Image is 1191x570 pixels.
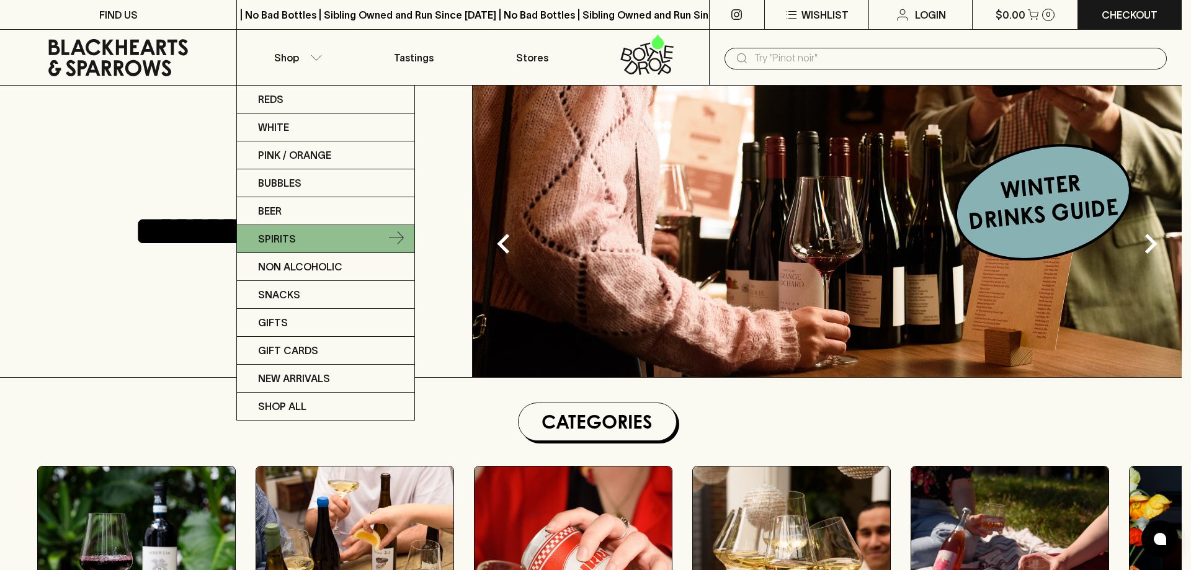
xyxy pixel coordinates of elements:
a: Pink / Orange [237,141,414,169]
p: Reds [258,92,283,107]
p: Gift Cards [258,343,318,358]
a: Non Alcoholic [237,253,414,281]
p: White [258,120,289,135]
p: Non Alcoholic [258,259,342,274]
p: Spirits [258,231,296,246]
a: Gifts [237,309,414,337]
p: Snacks [258,287,300,302]
a: Beer [237,197,414,225]
a: New Arrivals [237,365,414,393]
a: Bubbles [237,169,414,197]
a: Reds [237,86,414,114]
p: SHOP ALL [258,399,306,414]
img: bubble-icon [1154,533,1166,545]
a: Gift Cards [237,337,414,365]
p: Pink / Orange [258,148,331,163]
p: Gifts [258,315,288,330]
a: Spirits [237,225,414,253]
a: White [237,114,414,141]
p: New Arrivals [258,371,330,386]
a: Snacks [237,281,414,309]
p: Beer [258,203,282,218]
a: SHOP ALL [237,393,414,420]
p: Bubbles [258,176,301,190]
